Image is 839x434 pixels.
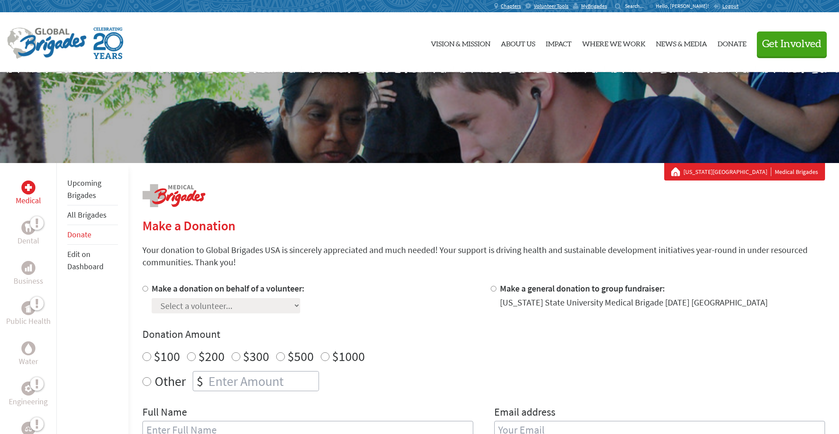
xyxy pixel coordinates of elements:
[25,304,32,312] img: Public Health
[21,221,35,235] div: Dental
[67,205,118,225] li: All Brigades
[142,405,187,421] label: Full Name
[142,184,205,207] img: logo-medical.png
[757,31,827,56] button: Get Involved
[288,348,314,365] label: $500
[207,372,319,391] input: Enter Amount
[142,327,825,341] h4: Donation Amount
[14,275,43,287] p: Business
[431,20,490,65] a: Vision & Mission
[16,181,41,207] a: MedicalMedical
[21,181,35,194] div: Medical
[494,405,555,421] label: Email address
[671,167,818,176] div: Medical Brigades
[152,283,305,294] label: Make a donation on behalf of a volunteer:
[656,20,707,65] a: News & Media
[582,20,645,65] a: Where We Work
[67,178,101,200] a: Upcoming Brigades
[501,3,521,10] span: Chapters
[67,210,107,220] a: All Brigades
[21,301,35,315] div: Public Health
[67,174,118,205] li: Upcoming Brigades
[17,235,39,247] p: Dental
[19,341,38,368] a: WaterWater
[21,382,35,396] div: Engineering
[25,343,32,353] img: Water
[16,194,41,207] p: Medical
[25,264,32,271] img: Business
[67,245,118,276] li: Edit on Dashboard
[534,3,569,10] span: Volunteer Tools
[94,28,123,59] img: Global Brigades Celebrating 20 Years
[713,3,738,10] a: Logout
[581,3,607,10] span: MyBrigades
[6,301,51,327] a: Public HealthPublic Health
[142,218,825,233] h2: Make a Donation
[155,371,186,391] label: Other
[718,20,746,65] a: Donate
[683,167,771,176] a: [US_STATE][GEOGRAPHIC_DATA]
[243,348,269,365] label: $300
[17,221,39,247] a: DentalDental
[21,341,35,355] div: Water
[6,315,51,327] p: Public Health
[193,372,207,391] div: $
[67,225,118,245] li: Donate
[25,223,32,232] img: Dental
[7,28,87,59] img: Global Brigades Logo
[762,39,822,49] span: Get Involved
[198,348,225,365] label: $200
[67,249,104,271] a: Edit on Dashboard
[500,283,665,294] label: Make a general donation to group fundraiser:
[25,426,32,431] img: Legal Empowerment
[500,296,768,309] div: [US_STATE] State University Medical Brigade [DATE] [GEOGRAPHIC_DATA]
[625,3,650,9] input: Search...
[25,385,32,392] img: Engineering
[722,3,738,9] span: Logout
[546,20,572,65] a: Impact
[332,348,365,365] label: $1000
[9,396,48,408] p: Engineering
[19,355,38,368] p: Water
[67,229,91,240] a: Donate
[25,184,32,191] img: Medical
[501,20,535,65] a: About Us
[21,261,35,275] div: Business
[154,348,180,365] label: $100
[9,382,48,408] a: EngineeringEngineering
[656,3,713,10] p: Hello, [PERSON_NAME]!
[142,244,825,268] p: Your donation to Global Brigades USA is sincerely appreciated and much needed! Your support is dr...
[14,261,43,287] a: BusinessBusiness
